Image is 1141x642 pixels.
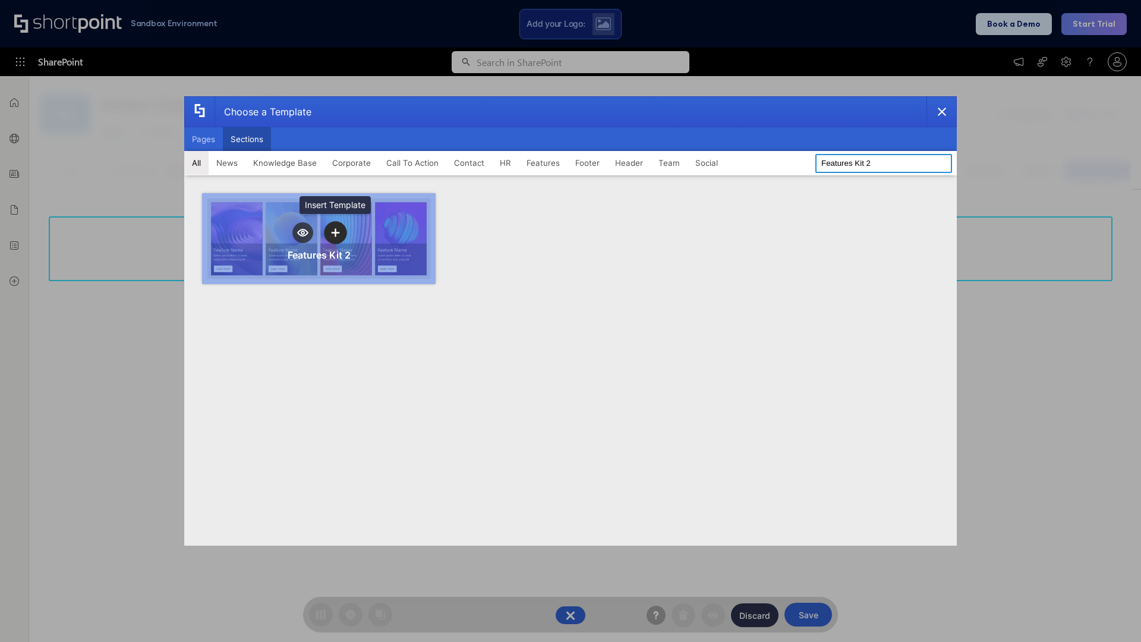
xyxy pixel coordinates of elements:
[492,151,519,175] button: HR
[215,97,311,127] div: Choose a Template
[1082,585,1141,642] iframe: Chat Widget
[688,151,726,175] button: Social
[245,151,324,175] button: Knowledge Base
[446,151,492,175] button: Contact
[519,151,568,175] button: Features
[324,151,379,175] button: Corporate
[379,151,446,175] button: Call To Action
[651,151,688,175] button: Team
[223,127,271,151] button: Sections
[184,127,223,151] button: Pages
[184,151,209,175] button: All
[568,151,607,175] button: Footer
[209,151,245,175] button: News
[288,249,351,261] div: Features Kit 2
[607,151,651,175] button: Header
[184,96,957,546] div: template selector
[815,154,952,173] input: Search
